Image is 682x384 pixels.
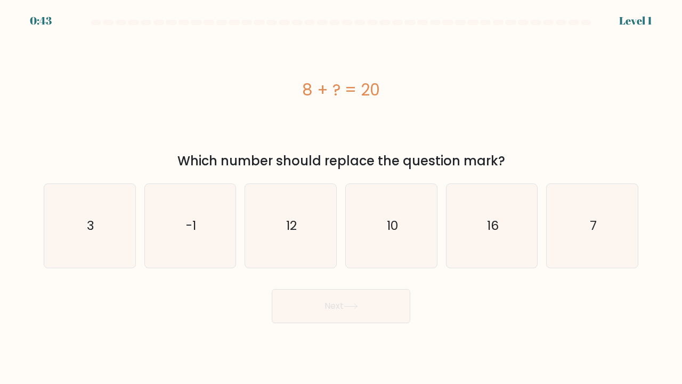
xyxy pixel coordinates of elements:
div: Which number should replace the question mark? [50,151,632,171]
button: Next [272,289,410,323]
text: 16 [487,217,499,234]
div: 0:43 [30,13,52,29]
div: Level 1 [619,13,652,29]
text: 12 [286,217,297,234]
text: 7 [590,217,597,234]
text: -1 [186,217,196,234]
text: 10 [386,217,397,234]
div: 8 + ? = 20 [44,78,638,102]
text: 3 [87,217,94,234]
